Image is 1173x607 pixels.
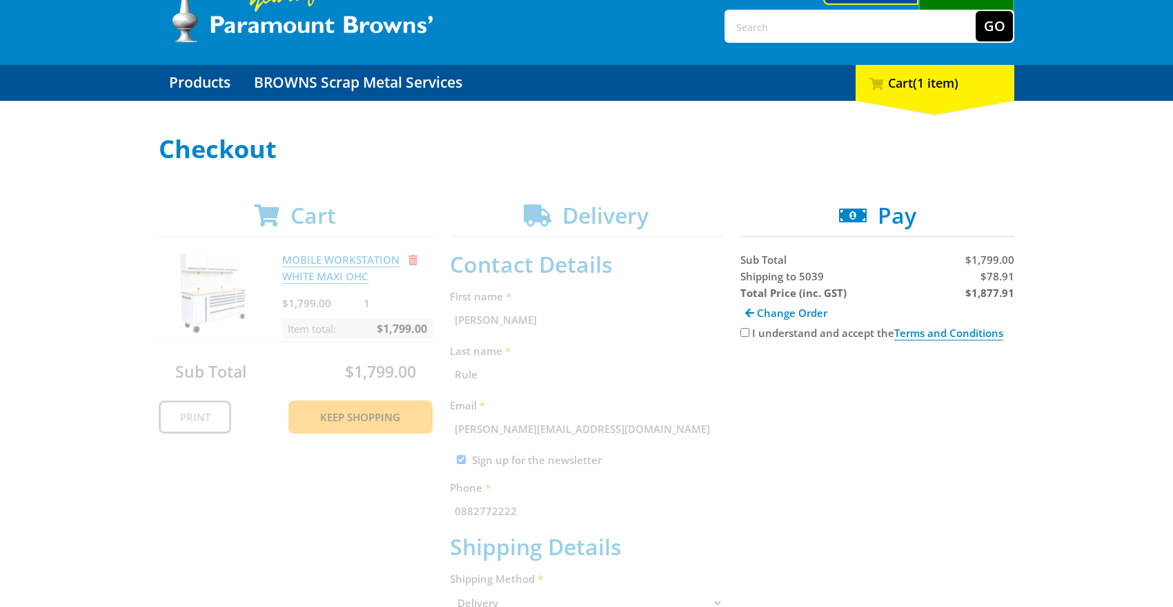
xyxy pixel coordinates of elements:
[878,200,916,230] span: Pay
[740,269,824,283] span: Shipping to 5039
[976,11,1013,41] button: Go
[965,253,1014,267] span: $1,799.00
[965,286,1014,300] strong: $1,877.91
[757,306,827,320] span: Change Order
[244,65,473,101] a: Go to the BROWNS Scrap Metal Services page
[726,11,976,41] input: Search
[913,75,958,91] span: (1 item)
[159,65,241,101] a: Go to the Products page
[740,286,847,300] strong: Total Price (inc. GST)
[980,269,1014,283] span: $78.91
[752,326,1003,340] label: I understand and accept the
[740,253,787,267] span: Sub Total
[856,65,1014,101] div: Cart
[894,326,1003,340] a: Terms and Conditions
[159,135,1014,163] h1: Checkout
[740,328,749,337] input: Please accept the terms and conditions.
[740,301,832,325] a: Change Order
